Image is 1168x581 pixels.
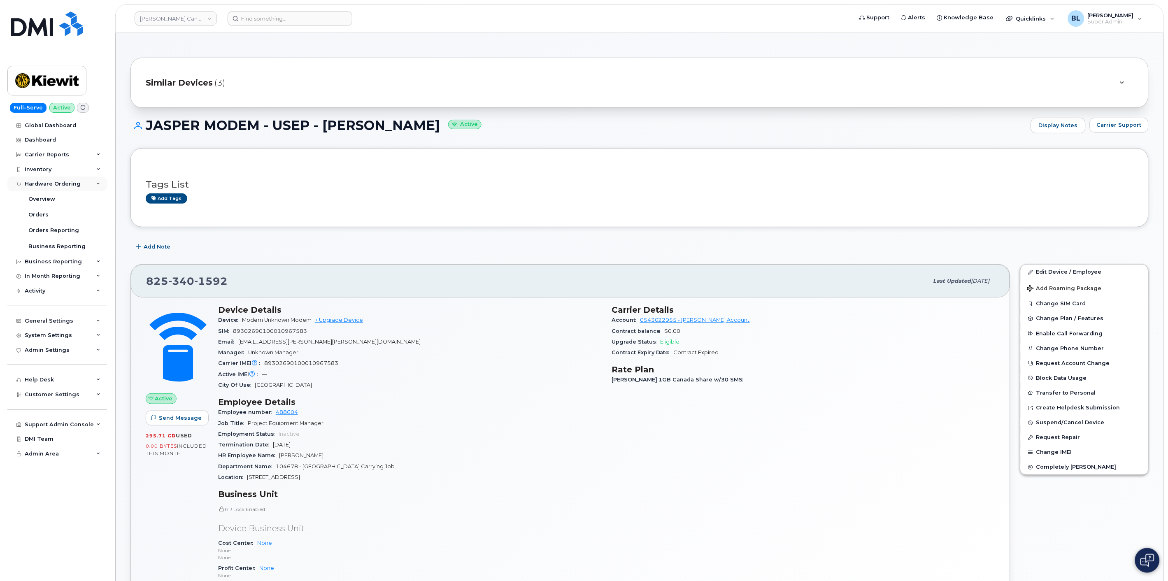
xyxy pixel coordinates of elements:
[1140,554,1154,567] img: Open chat
[218,349,248,356] span: Manager
[176,432,192,439] span: used
[238,339,421,345] span: [EMAIL_ADDRESS][PERSON_NAME][PERSON_NAME][DOMAIN_NAME]
[218,506,602,513] p: HR Lock Enabled
[264,360,338,366] span: 89302690100010967583
[1031,118,1086,133] a: Display Notes
[1036,316,1104,322] span: Change Plan / Features
[218,547,602,554] p: None
[276,409,298,415] a: 488604
[279,431,300,437] span: Inactive
[218,328,233,334] span: SIM
[146,411,209,425] button: Send Message
[218,339,238,345] span: Email
[612,328,665,334] span: Contract balance
[612,339,661,345] span: Upgrade Status
[194,275,228,287] span: 1592
[1021,460,1148,474] button: Completely [PERSON_NAME]
[218,489,602,499] h3: Business Unit
[146,433,176,439] span: 295.71 GB
[218,523,602,535] p: Device Business Unit
[218,360,264,366] span: Carrier IMEI
[273,442,291,448] span: [DATE]
[218,474,247,480] span: Location
[1021,279,1148,296] button: Add Roaming Package
[612,305,995,315] h3: Carrier Details
[1036,420,1105,426] span: Suspend/Cancel Device
[612,365,995,374] h3: Rate Plan
[315,317,363,323] a: + Upgrade Device
[674,349,719,356] span: Contract Expired
[612,317,640,323] span: Account
[661,339,680,345] span: Eligible
[218,572,602,579] p: None
[612,376,747,383] span: [PERSON_NAME] 1GB Canada Share w/30 SMS
[1021,400,1148,415] a: Create Helpdesk Submission
[218,420,248,426] span: Job Title
[146,193,187,204] a: Add tags
[1036,464,1117,470] span: Completely [PERSON_NAME]
[1027,285,1102,293] span: Add Roaming Package
[218,382,255,388] span: City Of Use
[168,275,194,287] span: 340
[218,452,279,458] span: HR Employee Name
[255,382,312,388] span: [GEOGRAPHIC_DATA]
[665,328,681,334] span: $0.00
[257,540,272,546] a: None
[1036,330,1103,337] span: Enable Call Forwarding
[218,305,602,315] h3: Device Details
[130,118,1027,132] h1: JASPER MODEM - USEP - [PERSON_NAME]
[971,278,990,284] span: [DATE]
[214,77,225,89] span: (3)
[218,317,242,323] span: Device
[248,420,323,426] span: Project Equipment Manager
[1021,356,1148,371] button: Request Account Change
[218,431,279,437] span: Employment Status
[218,463,276,469] span: Department Name
[1021,445,1148,460] button: Change IMEI
[218,565,259,571] span: Profit Center
[130,239,177,254] button: Add Note
[248,349,298,356] span: Unknown Manager
[448,120,482,129] small: Active
[155,395,173,402] span: Active
[218,554,602,561] p: None
[279,452,323,458] span: [PERSON_NAME]
[1021,326,1148,341] button: Enable Call Forwarding
[1021,386,1148,400] button: Transfer to Personal
[146,275,228,287] span: 825
[218,540,257,546] span: Cost Center
[146,443,177,449] span: 0.00 Bytes
[146,179,1133,190] h3: Tags List
[144,243,170,251] span: Add Note
[218,409,276,415] span: Employee number
[218,397,602,407] h3: Employee Details
[276,463,395,469] span: 104678 - [GEOGRAPHIC_DATA] Carrying Job
[1097,121,1142,129] span: Carrier Support
[159,414,202,422] span: Send Message
[1021,430,1148,445] button: Request Repair
[218,442,273,448] span: Termination Date
[259,565,274,571] a: None
[233,328,307,334] span: 89302690100010967583
[1021,296,1148,311] button: Change SIM Card
[1021,311,1148,326] button: Change Plan / Features
[640,317,750,323] a: 0543022955 - [PERSON_NAME] Account
[1021,371,1148,386] button: Block Data Usage
[1021,341,1148,356] button: Change Phone Number
[218,371,262,377] span: Active IMEI
[1021,265,1148,279] a: Edit Device / Employee
[612,349,674,356] span: Contract Expiry Date
[933,278,971,284] span: Last updated
[1090,118,1149,132] button: Carrier Support
[262,371,267,377] span: —
[247,474,300,480] span: [STREET_ADDRESS]
[146,77,213,89] span: Similar Devices
[1021,415,1148,430] button: Suspend/Cancel Device
[242,317,312,323] span: Modem Unknown Modem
